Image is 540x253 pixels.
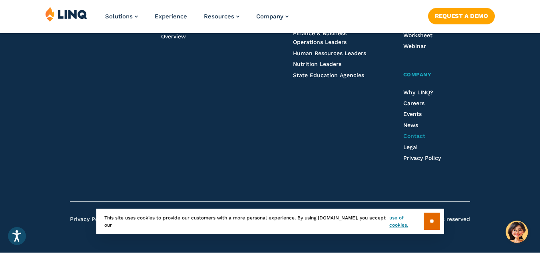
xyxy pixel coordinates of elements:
[293,61,341,67] a: Nutrition Leaders
[403,122,418,128] a: News
[403,89,433,96] a: Why LINQ?
[428,8,495,24] a: Request a Demo
[105,6,289,33] nav: Primary Navigation
[428,6,495,24] nav: Button Navigation
[403,43,426,49] a: Webinar
[403,155,441,161] a: Privacy Policy
[161,33,186,40] a: Overview
[45,6,88,22] img: LINQ | K‑12 Software
[204,13,234,20] span: Resources
[403,72,432,78] span: Company
[389,214,423,229] a: use of cookies.
[403,100,424,106] a: Careers
[403,32,432,38] a: Worksheet
[105,13,133,20] span: Solutions
[403,144,418,150] a: Legal
[293,50,366,56] a: Human Resources Leaders
[256,13,283,20] span: Company
[256,13,289,20] a: Company
[155,13,187,20] a: Experience
[70,216,108,222] a: Privacy Policy
[96,209,444,234] div: This site uses cookies to provide our customers with a more personal experience. By using [DOMAIN...
[293,72,364,78] a: State Education Agencies
[403,133,425,139] a: Contact
[506,221,528,243] button: Hello, have a question? Let’s chat.
[403,71,470,79] a: Company
[105,13,138,20] a: Solutions
[204,13,239,20] a: Resources
[403,111,422,117] a: Events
